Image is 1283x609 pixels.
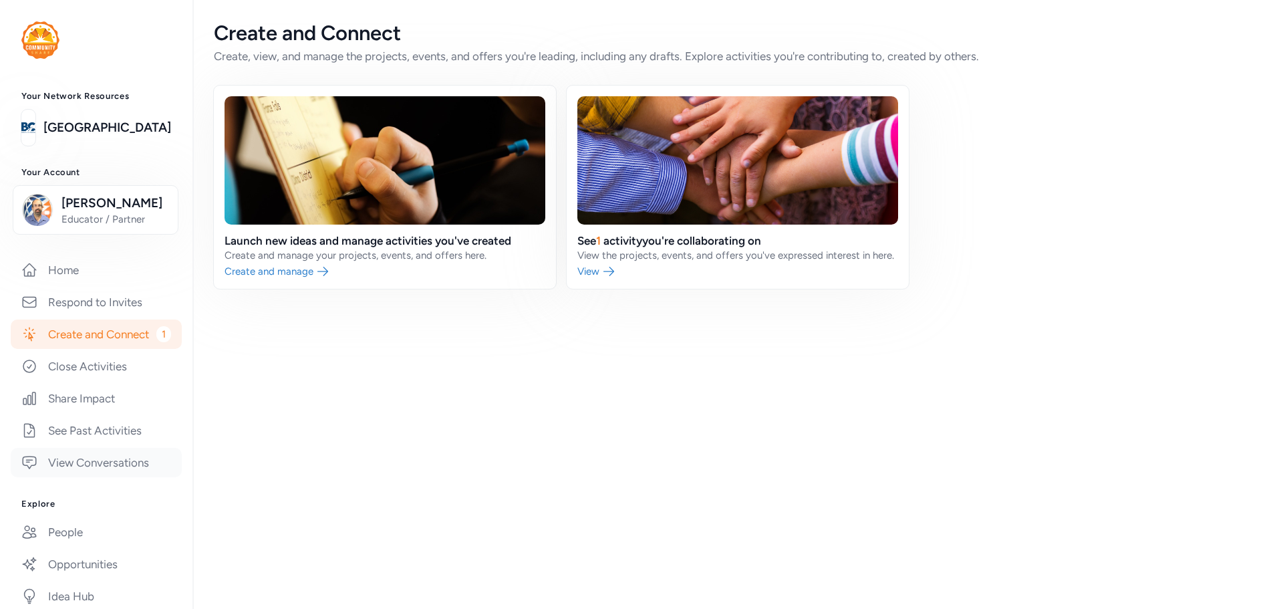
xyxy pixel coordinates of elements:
[61,194,170,213] span: [PERSON_NAME]
[11,287,182,317] a: Respond to Invites
[11,320,182,349] a: Create and Connect1
[21,167,171,178] h3: Your Account
[11,416,182,445] a: See Past Activities
[43,118,171,137] a: [GEOGRAPHIC_DATA]
[21,113,35,142] img: logo
[11,255,182,285] a: Home
[21,21,59,59] img: logo
[11,384,182,413] a: Share Impact
[11,352,182,381] a: Close Activities
[11,550,182,579] a: Opportunities
[214,21,1262,45] div: Create and Connect
[21,91,171,102] h3: Your Network Resources
[61,213,170,226] span: Educator / Partner
[21,499,171,509] h3: Explore
[11,517,182,547] a: People
[13,185,178,235] button: [PERSON_NAME]Educator / Partner
[156,326,171,342] span: 1
[214,48,1262,64] div: Create, view, and manage the projects, events, and offers you're leading, including any drafts. E...
[11,448,182,477] a: View Conversations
